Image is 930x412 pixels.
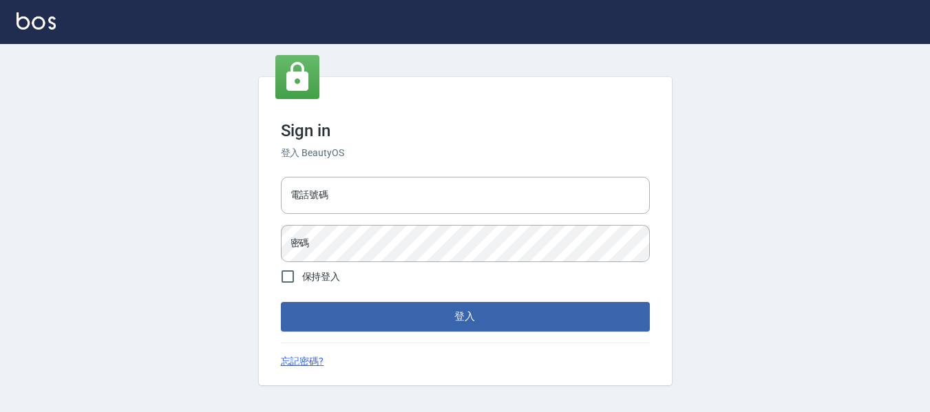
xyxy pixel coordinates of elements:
[281,121,650,140] h3: Sign in
[281,146,650,160] h6: 登入 BeautyOS
[17,12,56,30] img: Logo
[281,354,324,369] a: 忘記密碼?
[281,302,650,331] button: 登入
[302,270,341,284] span: 保持登入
